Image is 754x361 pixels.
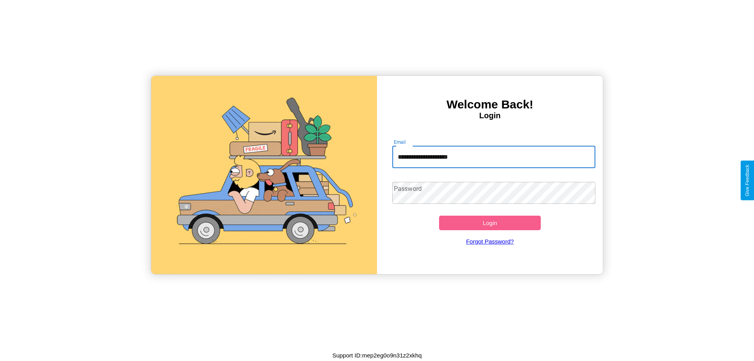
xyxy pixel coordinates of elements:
label: Email [394,139,406,145]
a: Forgot Password? [388,230,592,253]
p: Support ID: mep2eg0o9n31z2xkhq [332,350,422,361]
div: Give Feedback [745,165,750,196]
h4: Login [377,111,603,120]
h3: Welcome Back! [377,98,603,111]
button: Login [439,216,541,230]
img: gif [151,76,377,274]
